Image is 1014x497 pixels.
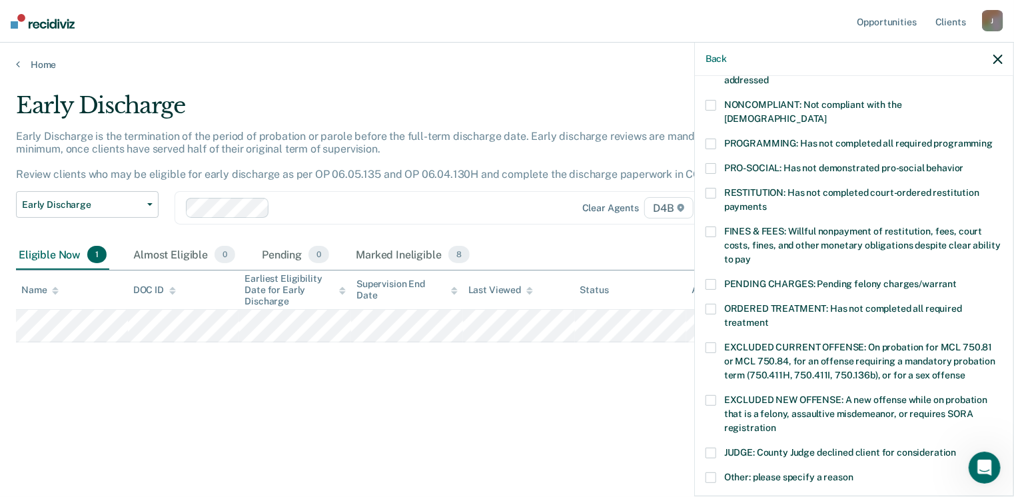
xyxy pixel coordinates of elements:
div: J [982,10,1003,31]
span: 0 [215,246,235,263]
div: Earliest Eligibility Date for Early Discharge [245,273,346,306]
div: Early Discharge [16,92,777,130]
span: PRO-SOCIAL: Has not demonstrated pro-social behavior [724,163,964,173]
div: Pending [259,241,332,270]
span: D4B [644,197,693,219]
div: Last Viewed [468,284,533,296]
div: Marked Ineligible [353,241,472,270]
span: 1 [87,246,107,263]
span: Other: please specify a reason [724,472,853,482]
span: PENDING CHARGES: Pending felony charges/warrant [724,278,957,289]
span: FINES & FEES: Willful nonpayment of restitution, fees, court costs, fines, and other monetary obl... [724,226,1001,264]
span: Early Discharge [22,199,142,211]
p: Early Discharge is the termination of the period of probation or parole before the full-term disc... [16,130,732,181]
div: Status [580,284,609,296]
span: RESTITUTION: Has not completed court-ordered restitution payments [724,187,979,212]
span: NONCOMPLIANT: Not compliant with the [DEMOGRAPHIC_DATA] [724,99,902,124]
div: Almost Eligible [131,241,238,270]
div: Assigned to [692,284,754,296]
button: Back [706,53,727,65]
div: Supervision End Date [356,278,458,301]
div: Clear agents [582,203,639,214]
a: Home [16,59,998,71]
span: 8 [448,246,470,263]
span: EXCLUDED NEW OFFENSE: A new offense while on probation that is a felony, assaultive misdemeanor, ... [724,394,987,433]
div: Eligible Now [16,241,109,270]
span: PROGRAMMING: Has not completed all required programming [724,138,993,149]
iframe: Intercom live chat [969,452,1001,484]
span: ORDERED TREATMENT: Has not completed all required treatment [724,303,962,328]
img: Recidiviz [11,14,75,29]
div: DOC ID [133,284,176,296]
div: Name [21,284,59,296]
span: 0 [308,246,329,263]
span: EXCLUDED CURRENT OFFENSE: On probation for MCL 750.81 or MCL 750.84, for an offense requiring a m... [724,342,995,380]
span: JUDGE: County Judge declined client for consideration [724,447,957,458]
